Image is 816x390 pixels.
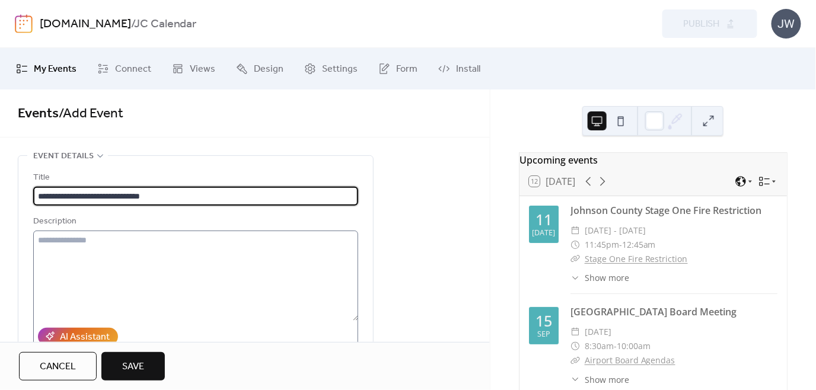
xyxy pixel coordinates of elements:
div: Description [33,215,356,229]
div: ​ [570,271,580,284]
button: Cancel [19,352,97,381]
span: - [619,238,622,252]
span: Connect [115,62,151,76]
div: JW [772,9,801,39]
button: Save [101,352,165,381]
span: Event details [33,149,94,164]
div: AI Assistant [60,330,110,344]
span: Save [122,360,144,374]
span: 10:00am [617,339,651,353]
span: 11:45pm [585,238,619,252]
span: Show more [585,271,629,284]
span: - [614,339,617,353]
div: ​ [570,223,580,238]
span: Form [396,62,417,76]
span: Views [190,62,215,76]
span: Design [254,62,283,76]
span: [DATE] - [DATE] [585,223,646,238]
a: [DOMAIN_NAME] [40,13,131,36]
a: Connect [88,53,160,85]
div: 11 [535,212,552,227]
a: Events [18,101,59,127]
b: / [131,13,134,36]
button: ​Show more [570,373,629,386]
div: Upcoming events [519,153,787,167]
b: JC Calendar [134,13,197,36]
a: Form [369,53,426,85]
div: ​ [570,339,580,353]
a: [GEOGRAPHIC_DATA] Board Meeting [570,305,737,318]
div: Sep [537,331,550,338]
div: Title [33,171,356,185]
span: 8:30am [585,339,614,353]
span: 12:45am [622,238,656,252]
span: Install [456,62,480,76]
div: ​ [570,373,580,386]
img: logo [15,14,33,33]
span: My Events [34,62,76,76]
a: Stage One Fire Restriction [585,253,688,264]
div: [DATE] [532,229,555,237]
span: / Add Event [59,101,123,127]
span: [DATE] [585,325,611,339]
a: Install [429,53,489,85]
span: Settings [322,62,358,76]
a: Settings [295,53,366,85]
a: Airport Board Agendas [585,354,675,366]
a: Views [163,53,224,85]
div: 15 [535,314,552,328]
button: AI Assistant [38,328,118,346]
button: ​Show more [570,271,629,284]
a: Design [227,53,292,85]
a: My Events [7,53,85,85]
div: ​ [570,353,580,367]
span: Cancel [40,360,76,374]
div: ​ [570,238,580,252]
div: ​ [570,252,580,266]
div: ​ [570,325,580,339]
a: Johnson County Stage One Fire Restriction [570,204,762,217]
span: Show more [585,373,629,386]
